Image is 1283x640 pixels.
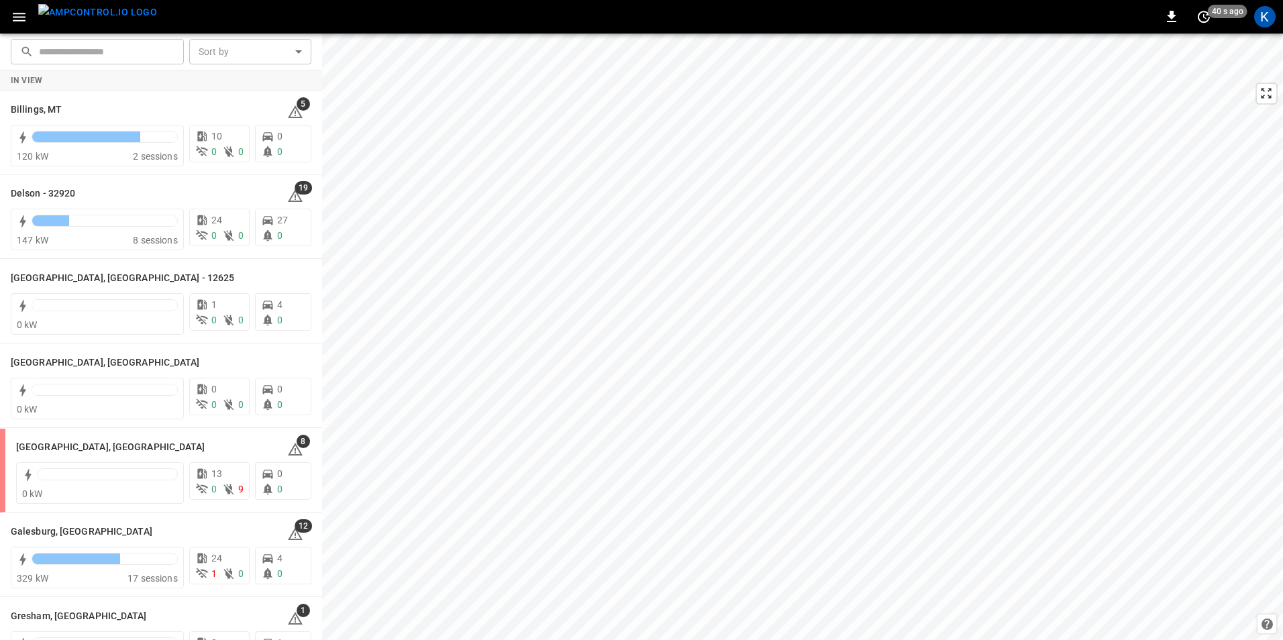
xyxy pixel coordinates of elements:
[238,568,244,579] span: 0
[238,146,244,157] span: 0
[11,356,200,370] h6: Edwardsville, IL
[295,519,312,533] span: 12
[211,384,217,394] span: 0
[11,186,75,201] h6: Delson - 32920
[16,440,205,455] h6: El Dorado Springs, MO
[277,568,283,579] span: 0
[211,299,217,310] span: 1
[238,484,244,494] span: 9
[297,604,310,617] span: 1
[277,553,283,564] span: 4
[277,399,283,410] span: 0
[277,315,283,325] span: 0
[211,484,217,494] span: 0
[127,573,178,584] span: 17 sessions
[322,34,1283,640] canvas: Map
[1254,6,1276,28] div: profile-icon
[277,146,283,157] span: 0
[133,151,178,162] span: 2 sessions
[277,384,283,394] span: 0
[22,488,43,499] span: 0 kW
[297,97,310,111] span: 5
[1193,6,1215,28] button: set refresh interval
[277,484,283,494] span: 0
[211,315,217,325] span: 0
[277,468,283,479] span: 0
[277,131,283,142] span: 0
[211,399,217,410] span: 0
[277,215,288,225] span: 27
[133,235,178,246] span: 8 sessions
[211,215,222,225] span: 24
[11,609,147,624] h6: Gresham, OR
[211,468,222,479] span: 13
[11,271,234,286] h6: East Orange, NJ - 12625
[11,525,152,539] h6: Galesburg, IL
[211,553,222,564] span: 24
[211,568,217,579] span: 1
[211,230,217,241] span: 0
[17,404,38,415] span: 0 kW
[17,235,48,246] span: 147 kW
[238,230,244,241] span: 0
[17,151,48,162] span: 120 kW
[238,315,244,325] span: 0
[38,4,157,21] img: ampcontrol.io logo
[295,181,312,195] span: 19
[211,146,217,157] span: 0
[277,230,283,241] span: 0
[297,435,310,448] span: 8
[17,319,38,330] span: 0 kW
[1208,5,1247,18] span: 40 s ago
[11,76,43,85] strong: In View
[277,299,283,310] span: 4
[211,131,222,142] span: 10
[238,399,244,410] span: 0
[17,573,48,584] span: 329 kW
[11,103,62,117] h6: Billings, MT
